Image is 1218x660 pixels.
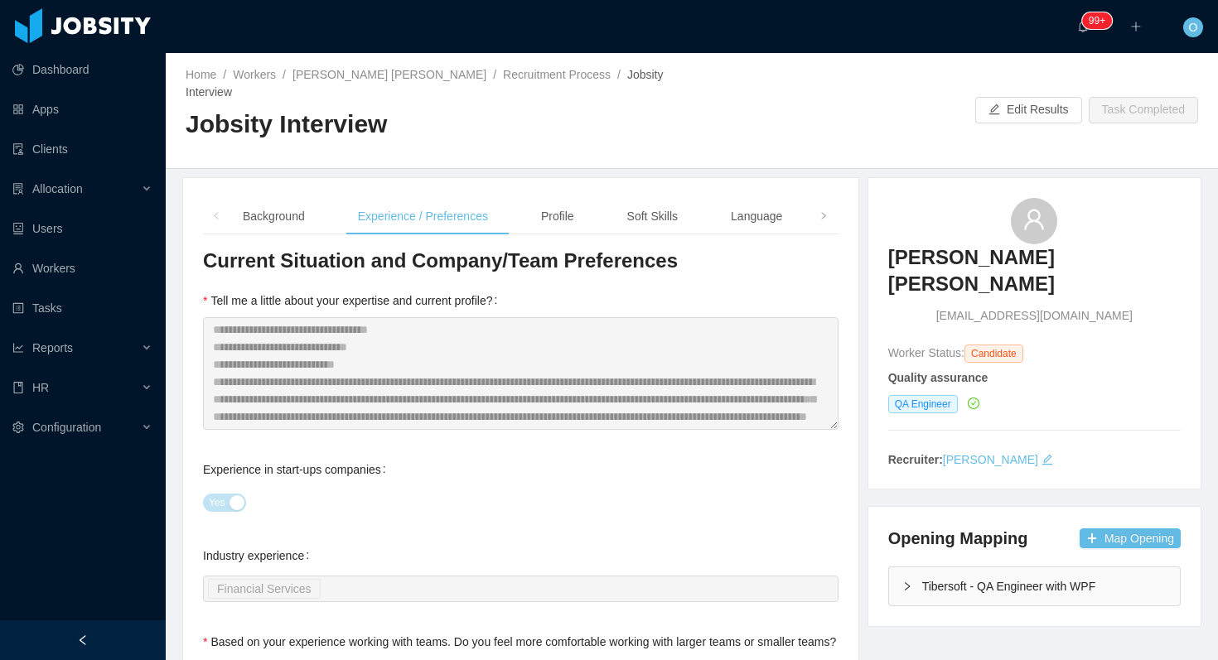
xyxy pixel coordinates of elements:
i: icon: check-circle [968,397,979,409]
span: Candidate [964,344,1023,363]
div: Background [230,198,318,235]
label: Tell me a little about your expertise and current profile? [203,294,504,307]
div: Experience / Preferences [345,198,501,235]
span: / [283,68,286,81]
i: icon: plus [1130,21,1142,32]
span: Worker Status: [888,346,964,359]
a: icon: check-circle [964,397,979,410]
button: Task Completed [1089,97,1198,123]
button: icon: plusMap Opening [1080,528,1181,548]
span: HR [32,381,49,394]
h3: [PERSON_NAME] [PERSON_NAME] [888,244,1181,298]
input: Industry experience [324,579,333,599]
a: icon: auditClients [12,132,152,166]
span: [EMAIL_ADDRESS][DOMAIN_NAME] [936,307,1133,325]
i: icon: line-chart [12,342,24,354]
a: Workers [233,68,276,81]
span: Reports [32,341,73,354]
i: icon: edit [1042,454,1053,465]
i: icon: setting [12,422,24,433]
a: icon: userWorkers [12,252,152,285]
strong: Quality assurance [888,371,988,384]
label: Industry experience [203,549,316,562]
a: [PERSON_NAME] [PERSON_NAME] [292,68,486,81]
a: icon: profileTasks [12,291,152,325]
h2: Jobsity Interview [186,108,692,142]
span: O [1189,17,1198,37]
a: [PERSON_NAME] [943,453,1038,466]
label: Experience in start-ups companies [203,463,393,476]
a: [PERSON_NAME] [PERSON_NAME] [888,244,1181,308]
span: / [223,68,226,81]
div: Soft Skills [614,198,691,235]
div: Profile [528,198,587,235]
span: Allocation [32,182,83,195]
i: icon: left [212,212,220,220]
textarea: Tell me a little about your expertise and current profile? [203,317,839,430]
h3: Current Situation and Company/Team Preferences [203,248,839,274]
button: icon: editEdit Results [975,97,1082,123]
a: icon: pie-chartDashboard [12,53,152,86]
i: icon: bell [1077,21,1089,32]
div: Language [718,198,795,235]
i: icon: book [12,382,24,393]
li: Financial Services [208,579,321,599]
span: Configuration [32,421,101,434]
span: Yes [209,494,225,511]
i: icon: solution [12,183,24,195]
h4: Opening Mapping [888,527,1028,550]
strong: Recruiter: [888,453,943,466]
label: Based on your experience working with teams. Do you feel more comfortable working with larger tea... [203,635,848,648]
i: icon: right [902,581,912,591]
div: Financial Services [217,580,312,598]
i: icon: user [1022,208,1046,231]
a: icon: appstoreApps [12,93,152,126]
span: QA Engineer [888,395,958,413]
span: / [617,68,621,81]
sup: 1638 [1082,12,1112,29]
button: Experience in start-ups companies [203,494,246,512]
i: icon: right [819,212,828,220]
a: icon: robotUsers [12,212,152,245]
a: Recruitment Process [503,68,611,81]
div: icon: rightTibersoft - QA Engineer with WPF [889,567,1180,605]
span: / [493,68,496,81]
a: Home [186,68,216,81]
